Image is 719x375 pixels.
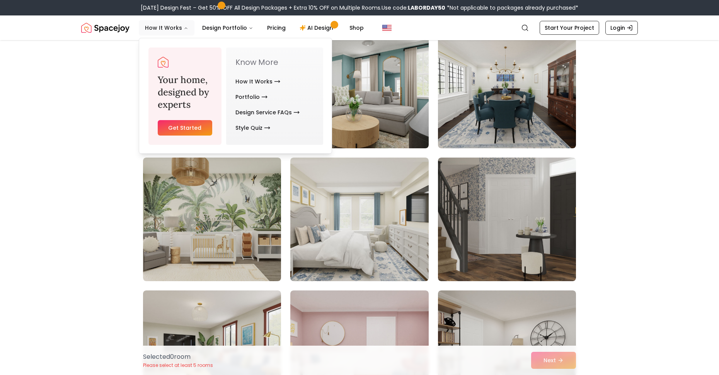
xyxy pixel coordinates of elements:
button: How It Works [139,20,194,36]
img: Room room-56 [290,25,428,148]
p: Please select at least 5 rooms [143,362,213,368]
img: Spacejoy Logo [81,20,129,36]
p: Know More [235,57,314,68]
div: How It Works [139,38,332,154]
img: Room room-58 [143,158,281,281]
span: *Not applicable to packages already purchased* [445,4,578,12]
a: Spacejoy [81,20,129,36]
a: Design Service FAQs [235,105,300,120]
img: Room room-59 [290,158,428,281]
a: Start Your Project [540,21,599,35]
img: Spacejoy Logo [158,57,169,68]
nav: Global [81,15,638,40]
a: Pricing [261,20,292,36]
p: Selected 0 room [143,352,213,361]
a: How It Works [235,74,280,89]
a: Login [605,21,638,35]
nav: Main [139,20,370,36]
b: LABORDAY50 [408,4,445,12]
img: United States [382,23,392,32]
a: Portfolio [235,89,267,105]
span: Use code: [382,4,445,12]
button: Design Portfolio [196,20,259,36]
a: Style Quiz [235,120,270,136]
div: [DATE] Design Fest – Get 50% OFF All Design Packages + Extra 10% OFF on Multiple Rooms. [141,4,578,12]
img: Room room-57 [438,25,576,148]
a: Spacejoy [158,57,169,68]
h3: Your home, designed by experts [158,74,212,111]
a: Shop [343,20,370,36]
a: Get Started [158,120,212,136]
a: AI Design [293,20,342,36]
img: Room room-60 [438,158,576,281]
